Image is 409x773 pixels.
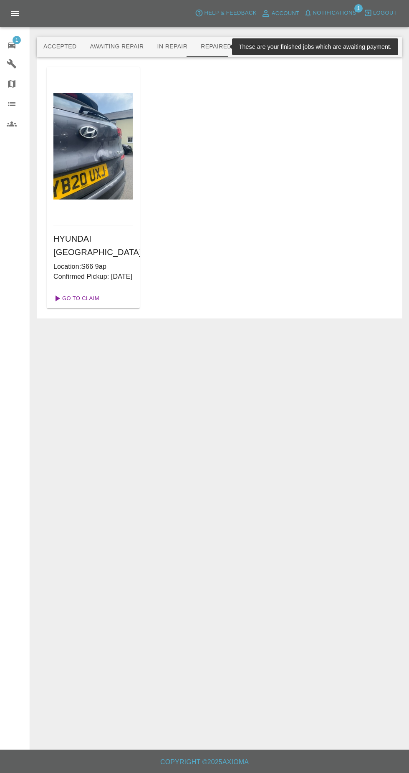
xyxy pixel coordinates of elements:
button: Help & Feedback [193,7,258,20]
button: Paid [238,37,276,57]
button: Logout [362,7,399,20]
span: 1 [13,36,21,44]
button: In Repair [151,37,194,57]
h6: HYUNDAI [GEOGRAPHIC_DATA] : YB20UXJ [53,232,133,259]
span: Logout [373,8,397,18]
span: 1 [354,4,363,13]
span: Account [272,9,300,18]
a: Go To Claim [50,292,101,305]
button: Awaiting Repair [83,37,150,57]
button: Open drawer [5,3,25,23]
button: Repaired [194,37,238,57]
h6: Copyright © 2025 Axioma [7,756,402,768]
button: Notifications [302,7,359,20]
a: Account [259,7,302,20]
button: Accepted [37,37,83,57]
span: Notifications [313,8,356,18]
p: Confirmed Pickup: [DATE] [53,272,133,282]
span: Help & Feedback [204,8,256,18]
p: Location: S66 9ap [53,262,133,272]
